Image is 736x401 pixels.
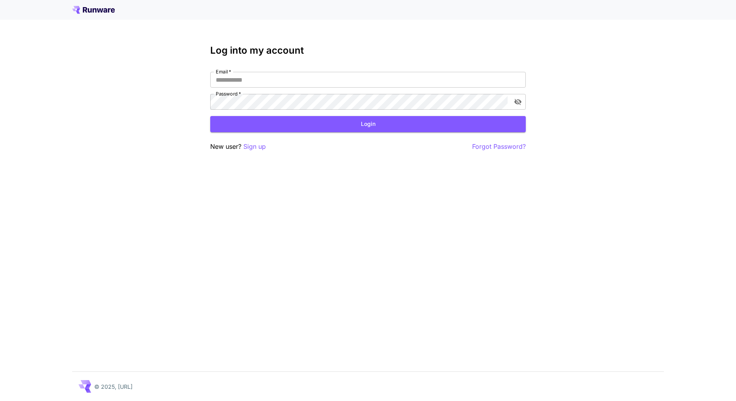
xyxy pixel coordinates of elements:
label: Email [216,68,231,75]
p: © 2025, [URL] [94,382,133,391]
button: Forgot Password? [472,142,526,152]
h3: Log into my account [210,45,526,56]
label: Password [216,90,241,97]
button: toggle password visibility [511,95,525,109]
p: New user? [210,142,266,152]
button: Login [210,116,526,132]
button: Sign up [243,142,266,152]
